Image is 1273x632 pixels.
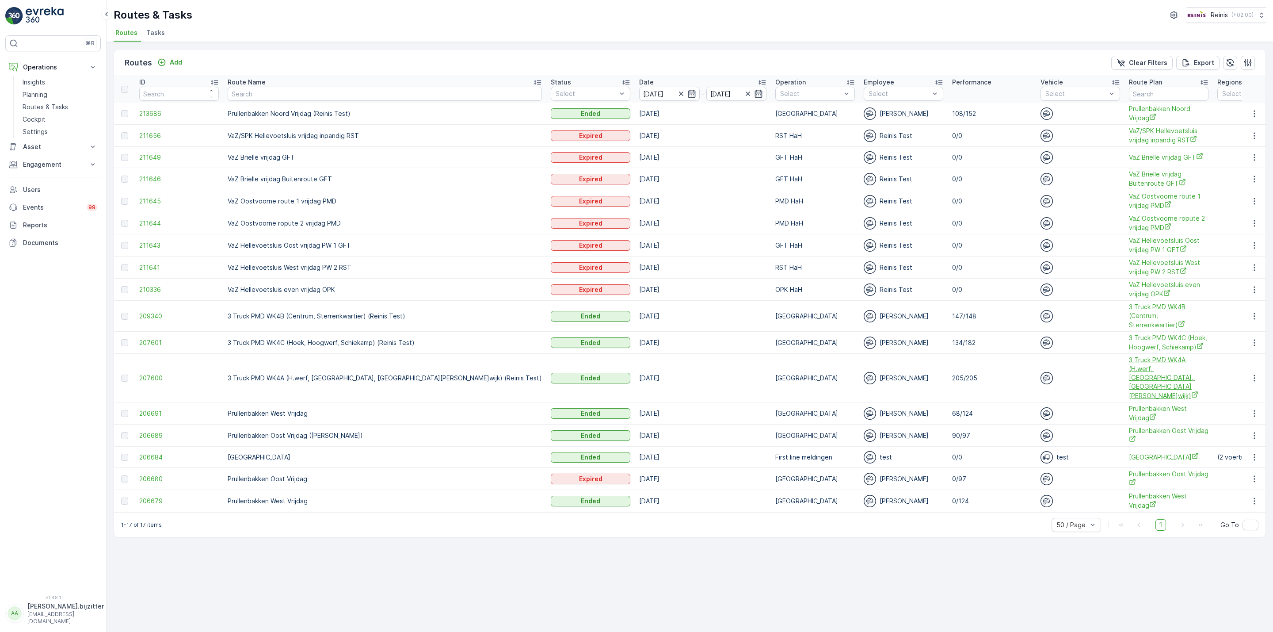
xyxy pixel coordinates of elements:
td: [DATE] [635,125,771,147]
button: Expired [551,218,630,229]
img: svg%3e [864,429,876,442]
span: Prullenbakken Noord Vrijdag [1129,104,1208,123]
td: 134/182 [948,332,1036,354]
img: svg%3e [864,372,876,384]
a: 211641 [139,263,219,272]
a: Insights [19,76,101,88]
td: RST HaH [771,257,859,279]
a: 207601 [139,338,219,347]
td: VaZ Brielle vrijdag Buitenroute GFT [223,168,546,190]
a: Bijplaatsingen [1129,452,1208,462]
div: Toggle Row Selected [121,264,128,271]
td: VaZ/SPK Hellevoetsluis vrijdag inpandig RST [223,125,546,147]
td: [DATE] [635,103,771,125]
span: Prullenbakken Oost Vrijdag [1129,470,1208,488]
div: test [1041,451,1120,463]
div: AA [8,606,22,621]
p: Ended [581,109,600,118]
a: Planning [19,88,101,101]
td: 3 Truck PMD WK4A (H.werf, [GEOGRAPHIC_DATA], [GEOGRAPHIC_DATA][PERSON_NAME]wijk) (Reinis Test) [223,354,546,402]
button: Ended [551,373,630,383]
img: svg%3e [1041,239,1053,252]
a: Events99 [5,199,101,216]
td: [DATE] [635,168,771,190]
p: Export [1194,58,1214,67]
a: 211644 [139,219,219,228]
div: Toggle Row Selected [121,286,128,293]
td: 108/152 [948,103,1036,125]
td: VaZ Hellevoetsluis Oost vrijdag PW 1 GFT [223,234,546,257]
p: Select [780,89,841,98]
a: Reports [5,216,101,234]
span: Tasks [146,28,165,37]
td: 0/0 [948,168,1036,190]
a: VaZ Brielle vrijdag Buitenroute GFT [1129,170,1208,188]
a: 209340 [139,312,219,321]
div: Toggle Row Selected [121,220,128,227]
a: VaZ Oostvoorne ropute 2 vrijdag PMD [1129,214,1208,232]
p: Ended [581,497,600,506]
span: 211645 [139,197,219,206]
span: 206689 [139,431,219,440]
div: [PERSON_NAME] [864,310,943,322]
td: 0/0 [948,125,1036,147]
img: svg%3e [864,473,876,485]
td: [DATE] [635,301,771,332]
a: 206691 [139,409,219,418]
td: [DATE] [635,354,771,402]
p: Expired [579,263,602,272]
p: Reports [23,221,97,230]
div: Toggle Row Selected [121,454,128,461]
span: 206684 [139,453,219,462]
a: 211643 [139,241,219,250]
div: Toggle Row Selected [121,132,128,139]
a: Prullenbakken West Vrijdag [1129,404,1208,422]
p: 99 [88,204,95,211]
td: [GEOGRAPHIC_DATA] [771,425,859,447]
p: Ended [581,374,600,383]
input: dd/mm/yyyy [639,87,700,101]
a: VaZ Hellevoetsluis West vrijdag PW 2 RST [1129,258,1208,276]
td: VaZ Hellevoetsluis even vrijdag OPK [223,279,546,301]
p: Settings [23,127,48,136]
p: Operations [23,63,83,72]
img: svg%3e [1041,407,1053,420]
td: 0/0 [948,234,1036,257]
a: 206679 [139,497,219,506]
img: svg%3e [864,261,876,274]
p: Expired [579,241,602,250]
td: [GEOGRAPHIC_DATA] [771,103,859,125]
td: [DATE] [635,279,771,301]
div: Reinis Test [864,261,943,274]
a: 210336 [139,285,219,294]
img: svg%3e [1041,261,1053,274]
button: Expired [551,262,630,273]
button: Expired [551,130,630,141]
div: Toggle Row Selected [121,410,128,417]
span: 211649 [139,153,219,162]
a: Users [5,181,101,199]
td: PMD HaH [771,190,859,212]
p: Documents [23,238,97,247]
td: 3 Truck PMD WK4B (Centrum, Sterrenkwartier) (Reinis Test) [223,301,546,332]
td: [GEOGRAPHIC_DATA] [771,402,859,425]
td: VaZ Hellevoetsluis West vrijdag PW 2 RST [223,257,546,279]
p: ⌘B [86,40,95,47]
td: 0/97 [948,468,1036,490]
p: Date [639,78,654,87]
img: svg%3e [864,173,876,185]
img: svg%3e [1041,107,1053,120]
button: Clear Filters [1111,56,1173,70]
span: [GEOGRAPHIC_DATA] [1129,452,1208,462]
span: 207600 [139,374,219,383]
span: 206680 [139,475,219,483]
td: [DATE] [635,425,771,447]
button: Expired [551,174,630,184]
p: Select [869,89,930,98]
img: svg%3e [864,451,876,463]
img: svg%3e [864,495,876,507]
p: Routes & Tasks [23,103,68,111]
p: Engagement [23,160,83,169]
